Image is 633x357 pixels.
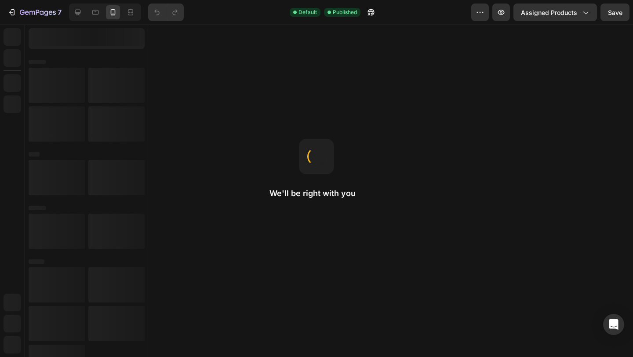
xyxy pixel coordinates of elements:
span: Assigned Products [521,8,577,17]
button: Assigned Products [513,4,597,21]
span: Default [298,8,317,16]
div: Undo/Redo [148,4,184,21]
button: 7 [4,4,65,21]
button: Save [600,4,629,21]
span: Save [608,9,622,16]
p: 7 [58,7,62,18]
span: Published [333,8,357,16]
div: Open Intercom Messenger [603,314,624,335]
h2: We'll be right with you [269,188,364,199]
